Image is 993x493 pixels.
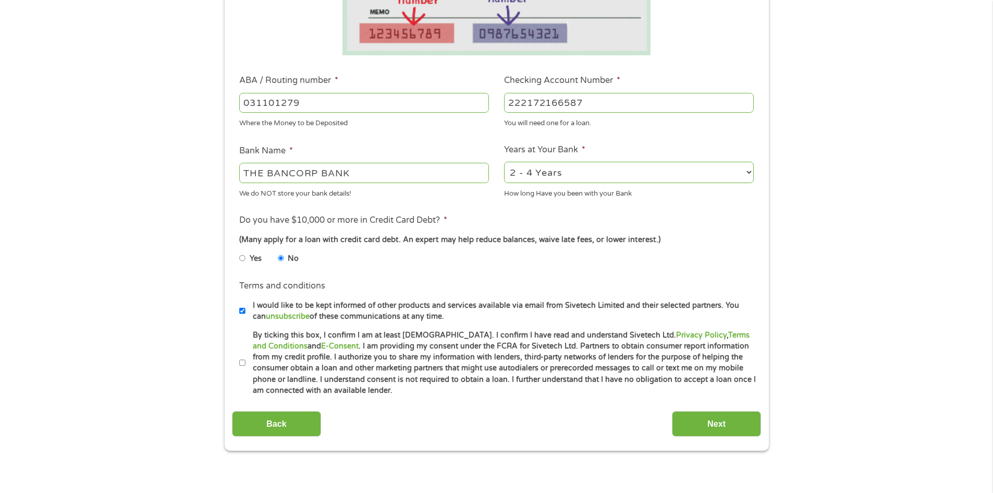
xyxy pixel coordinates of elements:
label: ABA / Routing number [239,75,338,86]
input: Next [672,411,761,437]
label: Years at Your Bank [504,145,585,155]
input: 263177916 [239,93,489,113]
label: Yes [250,253,262,264]
a: Terms and Conditions [253,331,750,351]
input: 345634636 [504,93,754,113]
div: How long Have you been with your Bank [504,185,754,199]
label: Checking Account Number [504,75,620,86]
a: Privacy Policy [676,331,727,340]
label: I would like to be kept informed of other products and services available via email from Sivetech... [246,300,757,322]
a: E-Consent [321,342,359,351]
div: You will need one for a loan. [504,115,754,129]
div: (Many apply for a loan with credit card debt. An expert may help reduce balances, waive late fees... [239,234,753,246]
label: Bank Name [239,146,293,157]
div: We do NOT store your bank details! [239,185,489,199]
label: No [288,253,299,264]
a: unsubscribe [266,312,310,321]
label: Do you have $10,000 or more in Credit Card Debt? [239,215,447,226]
input: Back [232,411,321,437]
label: Terms and conditions [239,281,325,292]
div: Where the Money to be Deposited [239,115,489,129]
label: By ticking this box, I confirm I am at least [DEMOGRAPHIC_DATA]. I confirm I have read and unders... [246,330,757,396]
